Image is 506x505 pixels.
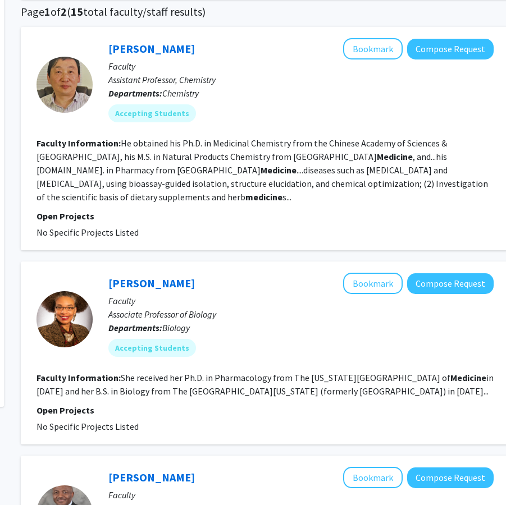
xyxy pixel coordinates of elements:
span: Biology [162,322,190,333]
iframe: Chat [8,454,48,497]
b: Faculty Information: [37,372,121,383]
p: Faculty [108,488,494,502]
button: Compose Request to William Anong [407,467,494,488]
span: No Specific Projects Listed [37,421,139,432]
p: Associate Professor of Biology [108,307,494,321]
b: Faculty Information: [37,137,121,149]
b: Medicine [450,372,486,383]
fg-read-more: He obtained his Ph.D. in Medicinal Chemistry from the Chinese Academy of Sciences & [GEOGRAPHIC_D... [37,137,488,203]
p: Faculty [108,294,494,307]
b: Departments: [108,322,162,333]
span: 2 [61,4,67,19]
mat-chip: Accepting Students [108,339,196,357]
p: Assistant Professor, Chemistry [108,73,494,86]
span: Chemistry [162,88,199,99]
button: Add Gabrielle McLemore to Bookmarks [343,273,403,294]
b: medicine [245,191,282,203]
a: [PERSON_NAME] [108,42,195,56]
b: Medicine [261,164,297,176]
span: 15 [71,4,83,19]
p: Faculty [108,59,494,73]
a: [PERSON_NAME] [108,276,195,290]
span: 1 [44,4,51,19]
b: Medicine [377,151,413,162]
mat-chip: Accepting Students [108,104,196,122]
span: No Specific Projects Listed [37,227,139,238]
button: Add William Anong to Bookmarks [343,467,403,488]
a: [PERSON_NAME] [108,470,195,484]
button: Add Jiangnan Peng to Bookmarks [343,38,403,59]
p: Open Projects [37,403,494,417]
b: Departments: [108,88,162,99]
button: Compose Request to Gabrielle McLemore [407,273,494,294]
p: Open Projects [37,209,494,223]
button: Compose Request to Jiangnan Peng [407,39,494,59]
fg-read-more: She received her Ph.D. in Pharmacology from The [US_STATE][GEOGRAPHIC_DATA] of in [DATE] and her ... [37,372,494,397]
